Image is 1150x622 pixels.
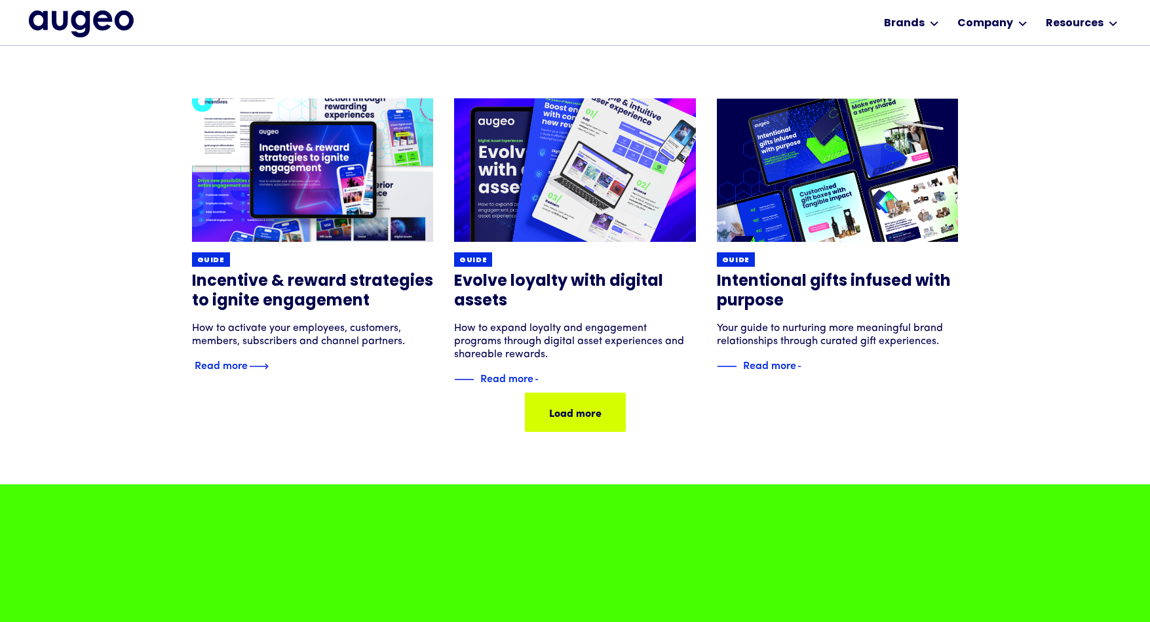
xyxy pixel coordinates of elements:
[1046,16,1103,31] div: Resources
[192,98,434,374] a: GuideIncentive & reward strategies to ignite engagementHow to activate your employees, customers,...
[454,322,696,361] div: How to expand loyalty and engagement programs through digital asset experiences and shareable rew...
[197,256,225,265] div: Guide
[454,98,696,387] a: GuideEvolve loyalty with digital assetsHow to expand loyalty and engagement programs through digi...
[192,393,959,432] div: List
[192,322,434,348] div: How to activate your employees, customers, members, subscribers and channel partners.
[459,256,487,265] div: Guide
[797,359,817,374] img: Blue text arrow
[722,256,750,265] div: Guide
[535,372,554,387] img: Blue text arrow
[717,98,959,374] a: GuideIntentional gifts infused with purposeYour guide to nurturing more meaningful brand relation...
[717,359,737,374] img: Blue decorative line
[249,359,269,374] img: Blue text arrow
[29,10,134,37] img: Augeo's full logo in midnight blue.
[957,16,1013,31] div: Company
[454,372,474,387] img: Blue decorative line
[192,272,434,311] h3: Incentive & reward strategies to ignite engagement
[884,16,925,31] div: Brands
[525,393,626,432] a: Next Page
[454,272,696,311] h3: Evolve loyalty with digital assets
[195,357,248,372] div: Read more
[717,272,959,311] h3: Intentional gifts infused with purpose
[717,322,959,348] div: Your guide to nurturing more meaningful brand relationships through curated gift experiences.
[29,10,134,37] a: home
[480,370,533,385] div: Read more
[743,357,796,372] div: Read more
